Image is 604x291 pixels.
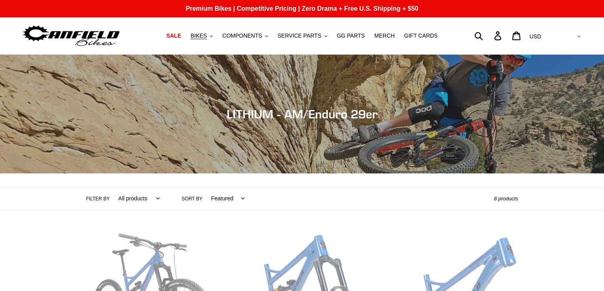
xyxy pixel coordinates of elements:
span: LITHIUM - AM/Enduro 29er [227,107,378,121]
span: 8 products [494,196,518,202]
span: GG PARTS [337,32,365,39]
span: BIKES [191,32,207,39]
a: GIFT CARDS [400,30,442,41]
button: BIKES [187,30,217,41]
a: GG PARTS [333,30,369,41]
label: Filter by [86,195,110,202]
span: SALE [166,32,181,39]
a: MERCH [371,30,399,41]
a: SALE [162,30,185,41]
img: Canfield Bikes [22,23,121,48]
span: MERCH [375,32,395,39]
label: Sort by [182,195,203,202]
button: SERVICE PARTS [273,30,331,41]
button: COMPONENTS [218,30,272,41]
span: COMPONENTS [222,32,262,39]
input: Search [479,27,499,44]
span: GIFT CARDS [404,32,438,39]
span: SERVICE PARTS [277,32,321,39]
